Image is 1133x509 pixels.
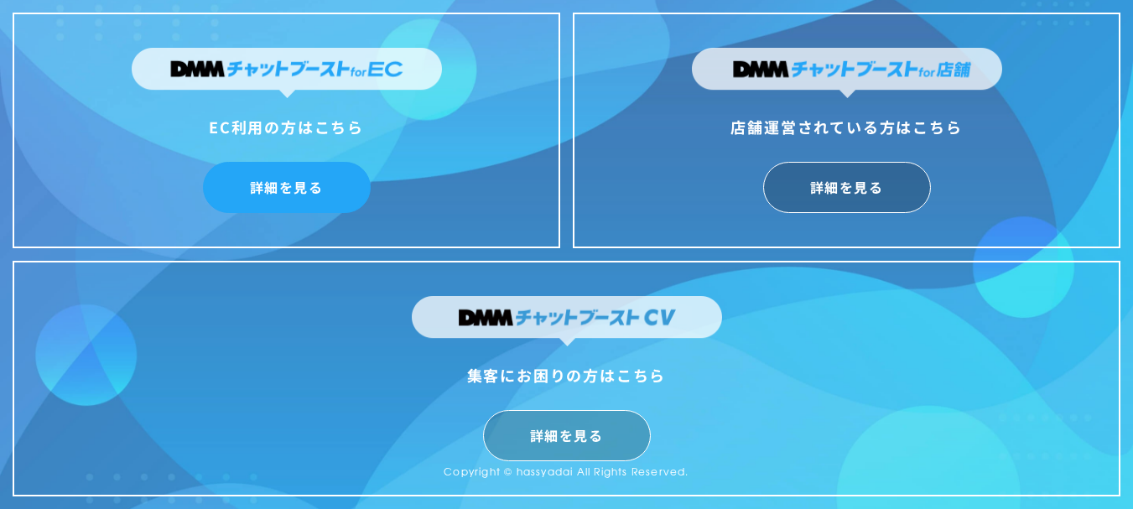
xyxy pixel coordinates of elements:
[483,410,651,461] a: 詳細を見る
[203,162,371,213] a: 詳細を見る
[132,48,442,98] img: DMMチャットブーストforEC
[444,464,689,479] small: Copyright © hassyadai All Rights Reserved.
[412,361,722,388] div: 集客にお困りの方はこちら
[692,48,1002,98] img: DMMチャットブーストfor店舗
[412,296,722,346] img: DMMチャットブーストCV
[763,162,931,213] a: 詳細を見る
[132,113,442,140] div: EC利用の方はこちら
[692,113,1002,140] div: 店舗運営されている方はこちら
